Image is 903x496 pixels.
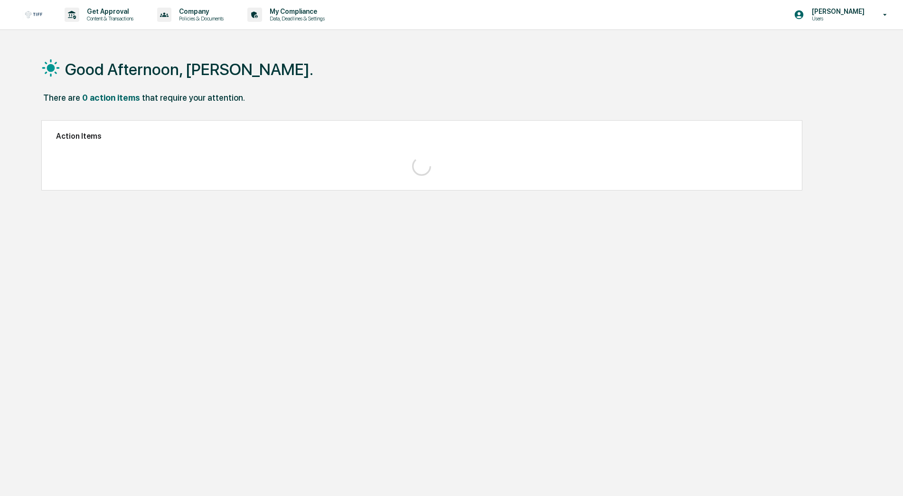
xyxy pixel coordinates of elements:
h2: Action Items [56,132,788,141]
img: logo [23,10,46,19]
p: Get Approval [79,8,138,15]
p: Content & Transactions [79,15,138,22]
div: that require your attention. [142,93,245,103]
p: My Compliance [262,8,329,15]
h1: Good Afternoon, [PERSON_NAME]. [65,60,313,79]
p: Company [171,8,228,15]
p: [PERSON_NAME] [804,8,869,15]
div: There are [43,93,80,103]
div: 0 action items [82,93,140,103]
p: Users [804,15,869,22]
p: Data, Deadlines & Settings [262,15,329,22]
p: Policies & Documents [171,15,228,22]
